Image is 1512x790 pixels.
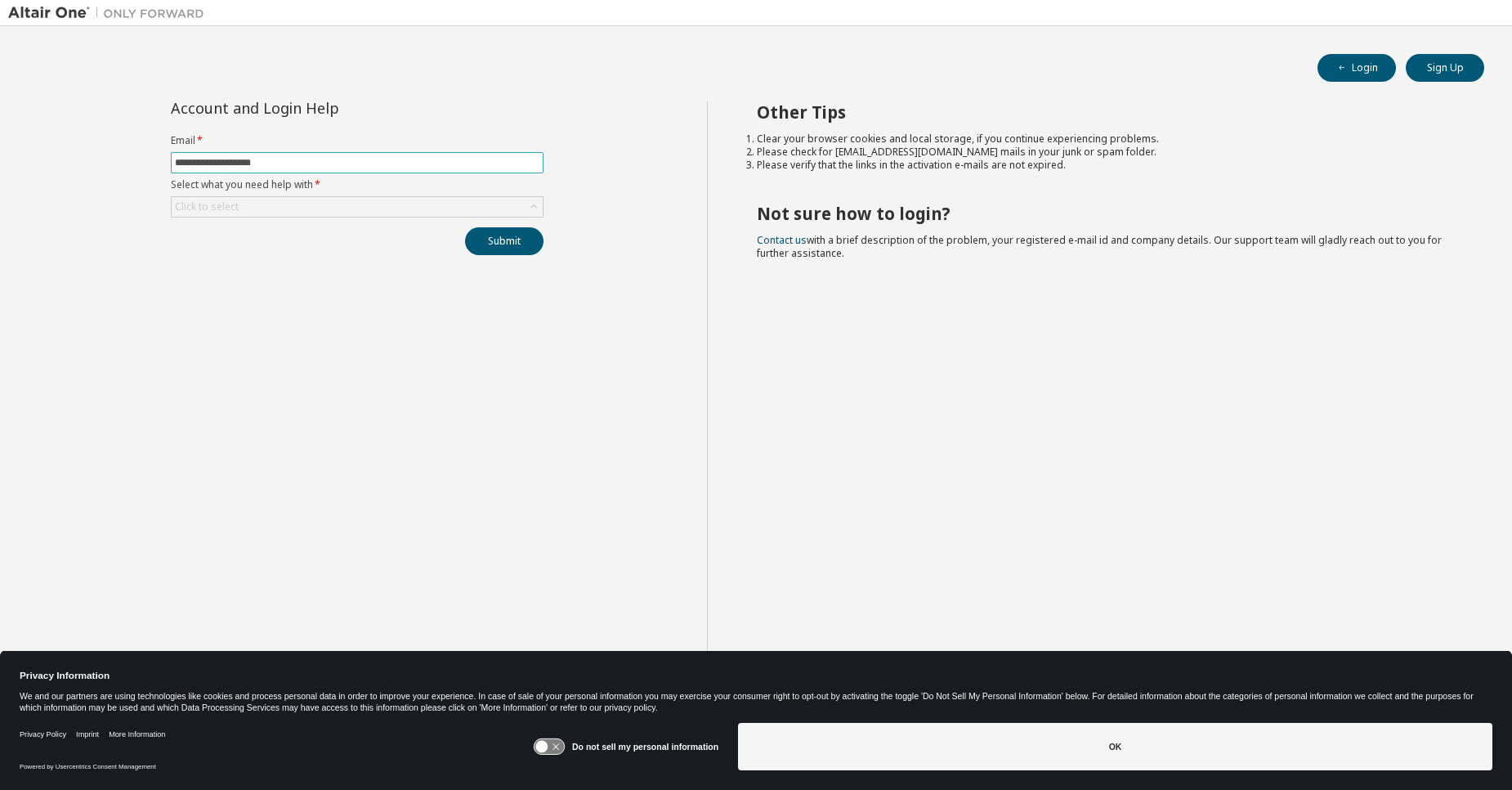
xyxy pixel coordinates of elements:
[757,146,1456,159] li: Please check for [EMAIL_ADDRESS][DOMAIN_NAME] mails in your junk or spam folder.
[757,233,1442,260] span: with a brief description of the problem, your registered e-mail id and company details. Our suppo...
[8,5,212,21] img: Altair One
[757,233,807,247] a: Contact us
[172,197,543,217] div: Click to select
[171,134,544,147] label: Email
[757,159,1456,172] li: Please verify that the links in the activation e-mails are not expired.
[1317,54,1396,82] button: Login
[465,227,544,255] button: Submit
[171,178,544,191] label: Select what you need help with
[1406,54,1484,82] button: Sign Up
[757,203,1456,224] h2: Not sure how to login?
[171,101,469,114] div: Account and Login Help
[757,132,1456,146] li: Clear your browser cookies and local storage, if you continue experiencing problems.
[175,200,239,213] div: Click to select
[757,101,1456,123] h2: Other Tips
